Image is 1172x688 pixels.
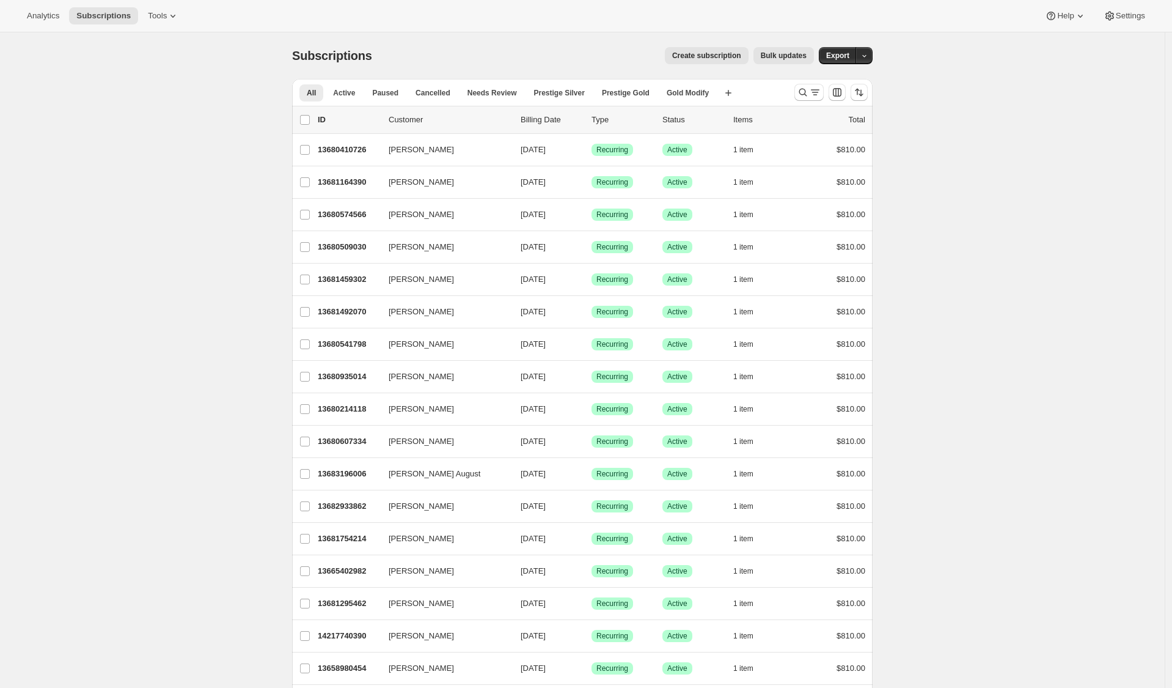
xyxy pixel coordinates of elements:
[662,114,723,126] p: Status
[596,437,628,446] span: Recurring
[733,534,753,544] span: 1 item
[20,7,67,24] button: Analytics
[318,595,865,612] div: 13681295462[PERSON_NAME][DATE]SuccessRecurringSuccessActive1 item$810.00
[389,597,454,610] span: [PERSON_NAME]
[416,88,450,98] span: Cancelled
[389,338,454,350] span: [PERSON_NAME]
[826,51,849,61] span: Export
[318,338,379,350] p: 13680541798
[596,631,628,641] span: Recurring
[521,372,546,381] span: [DATE]
[596,210,628,220] span: Recurring
[372,88,398,98] span: Paused
[148,11,167,21] span: Tools
[381,432,504,451] button: [PERSON_NAME]
[318,401,865,418] div: 13680214118[PERSON_NAME][DATE]SuccessRecurringSuccessActive1 item$810.00
[733,530,767,547] button: 1 item
[318,435,379,448] p: 13680607334
[733,469,753,479] span: 1 item
[467,88,517,98] span: Needs Review
[719,84,738,102] button: Create new view
[381,659,504,678] button: [PERSON_NAME]
[837,404,865,413] span: $810.00
[733,404,753,414] span: 1 item
[389,662,454,675] span: [PERSON_NAME]
[381,367,504,387] button: [PERSON_NAME]
[667,177,687,187] span: Active
[318,271,865,288] div: 13681459302[PERSON_NAME][DATE]SuccessRecurringSuccessActive1 item$810.00
[318,465,865,483] div: 13683196006[PERSON_NAME] August[DATE]SuccessRecurringSuccessActive1 item$810.00
[389,306,454,318] span: [PERSON_NAME]
[596,339,628,349] span: Recurring
[389,468,480,480] span: [PERSON_NAME] August
[318,273,379,286] p: 13681459302
[381,205,504,224] button: [PERSON_NAME]
[733,372,753,382] span: 1 item
[521,469,546,478] span: [DATE]
[667,242,687,252] span: Active
[733,437,753,446] span: 1 item
[596,242,628,252] span: Recurring
[318,662,379,675] p: 13658980454
[837,501,865,511] span: $810.00
[596,469,628,479] span: Recurring
[318,433,865,450] div: 13680607334[PERSON_NAME][DATE]SuccessRecurringSuccessActive1 item$810.00
[667,275,687,284] span: Active
[521,177,546,187] span: [DATE]
[837,534,865,543] span: $810.00
[837,275,865,284] span: $810.00
[521,631,546,640] span: [DATE]
[733,660,767,677] button: 1 item
[667,88,709,98] span: Gold Modify
[381,399,504,419] button: [PERSON_NAME]
[318,141,865,158] div: 13680410726[PERSON_NAME][DATE]SuccessRecurringSuccessActive1 item$810.00
[389,403,454,415] span: [PERSON_NAME]
[596,566,628,576] span: Recurring
[596,275,628,284] span: Recurring
[667,599,687,608] span: Active
[318,563,865,580] div: 13665402982[PERSON_NAME][DATE]SuccessRecurringSuccessActive1 item$810.00
[665,47,749,64] button: Create subscription
[733,145,753,155] span: 1 item
[667,664,687,673] span: Active
[733,498,767,515] button: 1 item
[521,664,546,673] span: [DATE]
[318,627,865,645] div: 14217740390[PERSON_NAME][DATE]SuccessRecurringSuccessActive1 item$810.00
[667,631,687,641] span: Active
[667,566,687,576] span: Active
[667,469,687,479] span: Active
[318,336,865,353] div: 13680541798[PERSON_NAME][DATE]SuccessRecurringSuccessActive1 item$810.00
[837,210,865,219] span: $810.00
[318,144,379,156] p: 13680410726
[307,88,316,98] span: All
[794,84,824,101] button: Search and filter results
[318,176,379,188] p: 13681164390
[318,468,379,480] p: 13683196006
[389,273,454,286] span: [PERSON_NAME]
[389,209,454,221] span: [PERSON_NAME]
[761,51,807,61] span: Bulk updates
[837,242,865,251] span: $810.00
[733,631,753,641] span: 1 item
[381,302,504,322] button: [PERSON_NAME]
[318,368,865,385] div: 13680935014[PERSON_NAME][DATE]SuccessRecurringSuccessActive1 item$810.00
[318,597,379,610] p: 13681295462
[837,664,865,673] span: $810.00
[318,303,865,320] div: 13681492070[PERSON_NAME][DATE]SuccessRecurringSuccessActive1 item$810.00
[1057,11,1074,21] span: Help
[733,307,753,317] span: 1 item
[318,403,379,415] p: 13680214118
[381,561,504,581] button: [PERSON_NAME]
[381,335,504,354] button: [PERSON_NAME]
[837,339,865,349] span: $810.00
[667,534,687,544] span: Active
[733,501,753,511] span: 1 item
[318,533,379,545] p: 13681754214
[333,88,355,98] span: Active
[819,47,857,64] button: Export
[381,270,504,289] button: [PERSON_NAME]
[733,242,753,252] span: 1 item
[733,664,753,673] span: 1 item
[733,210,753,220] span: 1 item
[389,144,454,156] span: [PERSON_NAME]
